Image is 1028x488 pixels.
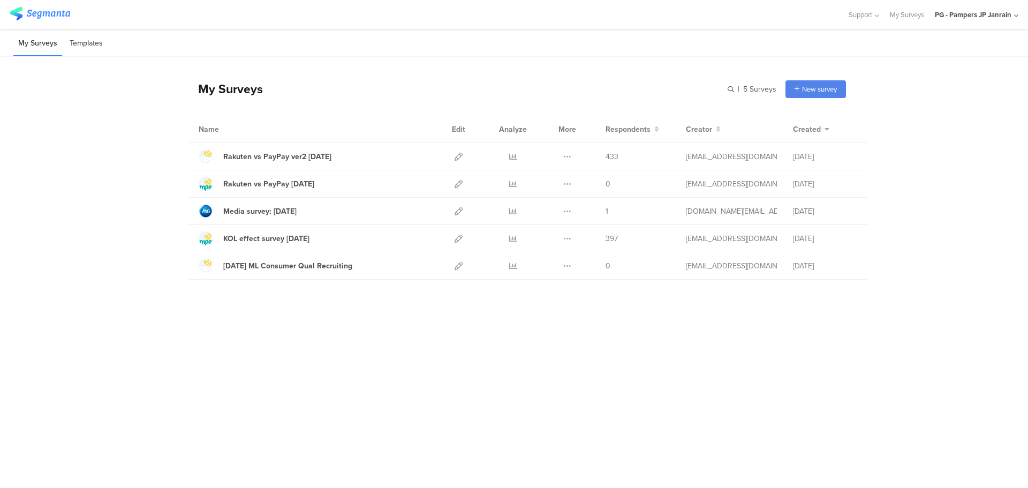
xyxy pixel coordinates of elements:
div: PG - Pampers JP Janrain [935,10,1011,20]
span: Respondents [606,124,651,135]
div: More [556,116,579,142]
div: Name [199,124,263,135]
li: Templates [65,31,108,56]
a: Rakuten vs PayPay [DATE] [199,177,314,191]
span: 0 [606,178,610,190]
div: KOL effect survey Aug 25 [223,233,309,244]
div: [DATE] [793,178,857,190]
span: Creator [686,124,712,135]
a: KOL effect survey [DATE] [199,231,309,245]
span: 397 [606,233,618,244]
span: | [736,84,741,95]
div: oki.y.2@pg.com [686,233,777,244]
a: [DATE] ML Consumer Qual Recruiting [199,259,352,273]
img: segmanta logo [10,7,70,20]
div: Aug'25 ML Consumer Qual Recruiting [223,260,352,272]
span: New survey [802,84,837,94]
a: Media survey: [DATE] [199,204,297,218]
span: 1 [606,206,608,217]
button: Creator [686,124,721,135]
div: Rakuten vs PayPay ver2 Aug25 [223,151,331,162]
span: 5 Surveys [743,84,776,95]
div: saito.s.2@pg.com [686,151,777,162]
div: Media survey: Sep'25 [223,206,297,217]
a: Rakuten vs PayPay ver2 [DATE] [199,149,331,163]
div: oki.y.2@pg.com [686,260,777,272]
li: My Surveys [13,31,62,56]
button: Respondents [606,124,659,135]
div: Edit [447,116,470,142]
div: pang.jp@pg.com [686,206,777,217]
div: [DATE] [793,233,857,244]
div: My Surveys [187,80,263,98]
span: 0 [606,260,610,272]
div: [DATE] [793,206,857,217]
span: Support [849,10,872,20]
div: [DATE] [793,151,857,162]
div: Rakuten vs PayPay Aug25 [223,178,314,190]
span: 433 [606,151,618,162]
div: [DATE] [793,260,857,272]
button: Created [793,124,829,135]
div: Analyze [497,116,529,142]
div: saito.s.2@pg.com [686,178,777,190]
span: Created [793,124,821,135]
